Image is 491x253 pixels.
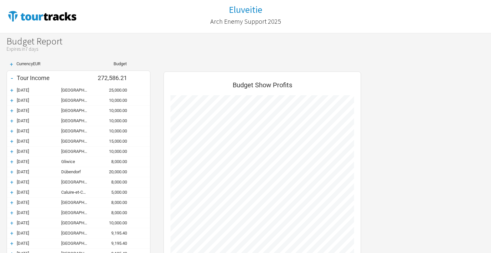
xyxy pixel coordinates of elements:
[61,180,94,184] div: Milan
[61,98,94,103] div: Frankfurt am Main
[17,200,61,205] div: 25-Oct-25
[7,158,17,165] div: +
[17,241,61,246] div: 31-Oct-25
[61,139,94,144] div: Berlin
[17,220,61,225] div: 28-Oct-25
[7,199,17,206] div: +
[61,118,94,123] div: Budapest
[7,148,17,155] div: +
[7,73,17,83] div: -
[7,179,17,185] div: +
[94,118,134,123] div: 10,000.00
[7,46,491,52] div: Expires in 7 days
[17,88,61,93] div: 10-Oct-25
[17,169,61,174] div: 21-Oct-25
[210,14,281,28] a: Arch Enemy Support 2025
[17,210,61,215] div: 27-Oct-25
[61,149,94,154] div: Prague
[94,190,134,195] div: 5,000.00
[7,138,17,145] div: +
[94,149,134,154] div: 10,000.00
[17,98,61,103] div: 11-Oct-25
[17,159,61,164] div: 19-Oct-25
[61,231,94,236] div: Wolverhampton
[61,190,94,195] div: Caluire-et-Cuire
[94,220,134,225] div: 10,000.00
[170,78,354,95] div: Budget Show Profits
[61,241,94,246] div: Manchester
[94,88,134,93] div: 25,000.00
[94,231,134,236] div: 9,195.40
[7,10,78,23] img: TourTracks
[94,169,134,174] div: 20,000.00
[7,62,16,67] div: +
[94,74,134,81] div: 272,586.21
[7,189,17,196] div: +
[61,108,94,113] div: Munich
[94,241,134,246] div: 9,195.40
[94,159,134,164] div: 8,000.00
[17,231,61,236] div: 30-Oct-25
[16,61,40,66] span: Currency EUR
[7,118,17,124] div: +
[94,139,134,144] div: 15,000.00
[229,4,262,15] h1: Eluveitie
[17,74,94,81] div: Tour Income
[17,118,61,123] div: 14-Oct-25
[61,88,94,93] div: Stuttgart
[7,36,491,52] h1: Budget Report
[7,97,17,104] div: +
[7,230,17,237] div: +
[7,128,17,134] div: +
[94,180,134,184] div: 8,000.00
[17,108,61,113] div: 12-Oct-25
[17,180,61,184] div: 22-Oct-25
[17,128,61,133] div: 15-Oct-25
[94,210,134,215] div: 8,000.00
[94,108,134,113] div: 10,000.00
[94,62,127,66] div: Budget
[94,128,134,133] div: 10,000.00
[229,5,262,15] a: Eluveitie
[61,220,94,225] div: Amsterdam
[61,210,94,215] div: Paris
[94,98,134,103] div: 10,000.00
[7,240,17,247] div: +
[7,210,17,216] div: +
[210,18,281,25] h2: Arch Enemy Support 2025
[7,169,17,175] div: +
[61,128,94,133] div: Vienna
[17,149,61,154] div: 18-Oct-25
[7,107,17,114] div: +
[61,200,94,205] div: Madrid
[61,169,94,174] div: Dübendorf
[94,200,134,205] div: 8,000.00
[7,220,17,226] div: +
[17,190,61,195] div: 23-Oct-25
[61,159,94,164] div: Gliwice
[7,87,17,94] div: +
[17,139,61,144] div: 17-Oct-25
